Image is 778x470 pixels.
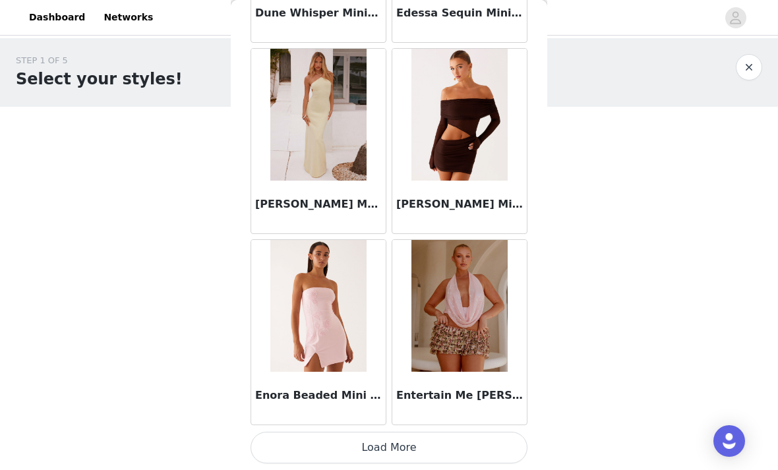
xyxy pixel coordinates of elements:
h3: Edessa Sequin Mini Dress - Black [396,5,523,21]
h1: Select your styles! [16,67,183,91]
h3: [PERSON_NAME] Mini Dress - Chocolate [396,196,523,212]
img: Elisha Knit Maxi Dress - Yellow [270,49,366,181]
h3: Entertain Me [PERSON_NAME] Shorts - Swirl Leopard [396,388,523,403]
a: Networks [96,3,161,32]
img: Enora Beaded Mini Dress - Baby Pink [270,240,366,372]
div: Open Intercom Messenger [713,425,745,457]
div: avatar [729,7,742,28]
img: Entertain Me Bloomer Shorts - Swirl Leopard [411,240,507,372]
div: STEP 1 OF 5 [16,54,183,67]
h3: Enora Beaded Mini Dress - Baby Pink [255,388,382,403]
a: Dashboard [21,3,93,32]
h3: [PERSON_NAME] Maxi Dress - Yellow [255,196,382,212]
h3: Dune Whisper Mini Dress - Ivory [255,5,382,21]
img: Emery Mini Dress - Chocolate [411,49,507,181]
button: Load More [251,432,527,463]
